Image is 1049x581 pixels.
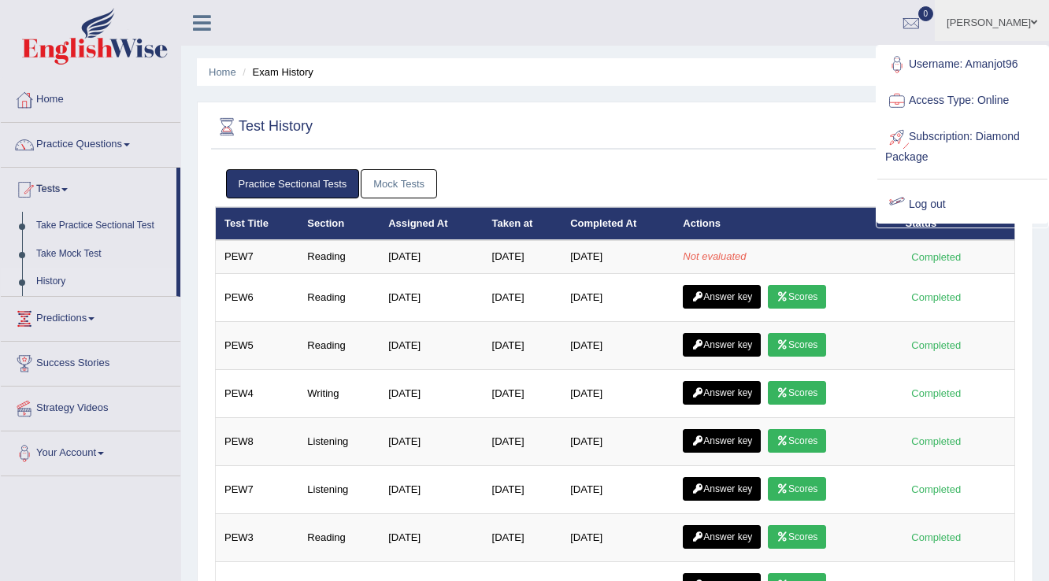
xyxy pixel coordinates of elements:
[484,369,562,417] td: [DATE]
[298,321,380,369] td: Reading
[683,477,761,501] a: Answer key
[298,417,380,465] td: Listening
[484,513,562,561] td: [DATE]
[683,429,761,453] a: Answer key
[239,65,313,80] li: Exam History
[484,465,562,513] td: [DATE]
[1,78,180,117] a: Home
[877,83,1047,119] a: Access Type: Online
[1,342,180,381] a: Success Stories
[361,169,437,198] a: Mock Tests
[216,465,299,513] td: PEW7
[380,417,483,465] td: [DATE]
[484,207,562,240] th: Taken at
[562,240,674,273] td: [DATE]
[380,321,483,369] td: [DATE]
[298,513,380,561] td: Reading
[877,187,1047,223] a: Log out
[768,381,826,405] a: Scores
[683,285,761,309] a: Answer key
[484,240,562,273] td: [DATE]
[906,433,967,450] div: Completed
[1,297,180,336] a: Predictions
[298,240,380,273] td: Reading
[380,207,483,240] th: Assigned At
[298,465,380,513] td: Listening
[906,529,967,546] div: Completed
[768,285,826,309] a: Scores
[29,212,176,240] a: Take Practice Sectional Test
[298,207,380,240] th: Section
[29,268,176,296] a: History
[906,481,967,498] div: Completed
[216,513,299,561] td: PEW3
[1,168,176,207] a: Tests
[918,6,934,21] span: 0
[484,273,562,321] td: [DATE]
[216,207,299,240] th: Test Title
[484,321,562,369] td: [DATE]
[216,417,299,465] td: PEW8
[768,429,826,453] a: Scores
[768,477,826,501] a: Scores
[683,525,761,549] a: Answer key
[562,513,674,561] td: [DATE]
[562,207,674,240] th: Completed At
[216,369,299,417] td: PEW4
[380,465,483,513] td: [DATE]
[562,417,674,465] td: [DATE]
[298,369,380,417] td: Writing
[877,46,1047,83] a: Username: Amanjot96
[298,273,380,321] td: Reading
[380,273,483,321] td: [DATE]
[683,333,761,357] a: Answer key
[216,273,299,321] td: PEW6
[484,417,562,465] td: [DATE]
[906,385,967,402] div: Completed
[562,321,674,369] td: [DATE]
[216,240,299,273] td: PEW7
[877,119,1047,172] a: Subscription: Diamond Package
[215,115,313,139] h2: Test History
[380,513,483,561] td: [DATE]
[29,240,176,268] a: Take Mock Test
[562,369,674,417] td: [DATE]
[562,465,674,513] td: [DATE]
[906,337,967,353] div: Completed
[683,250,746,262] em: Not evaluated
[768,333,826,357] a: Scores
[674,207,896,240] th: Actions
[562,273,674,321] td: [DATE]
[226,169,360,198] a: Practice Sectional Tests
[1,431,180,471] a: Your Account
[1,387,180,426] a: Strategy Videos
[1,123,180,162] a: Practice Questions
[768,525,826,549] a: Scores
[209,66,236,78] a: Home
[683,381,761,405] a: Answer key
[906,249,967,265] div: Completed
[380,369,483,417] td: [DATE]
[216,321,299,369] td: PEW5
[380,240,483,273] td: [DATE]
[906,289,967,305] div: Completed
